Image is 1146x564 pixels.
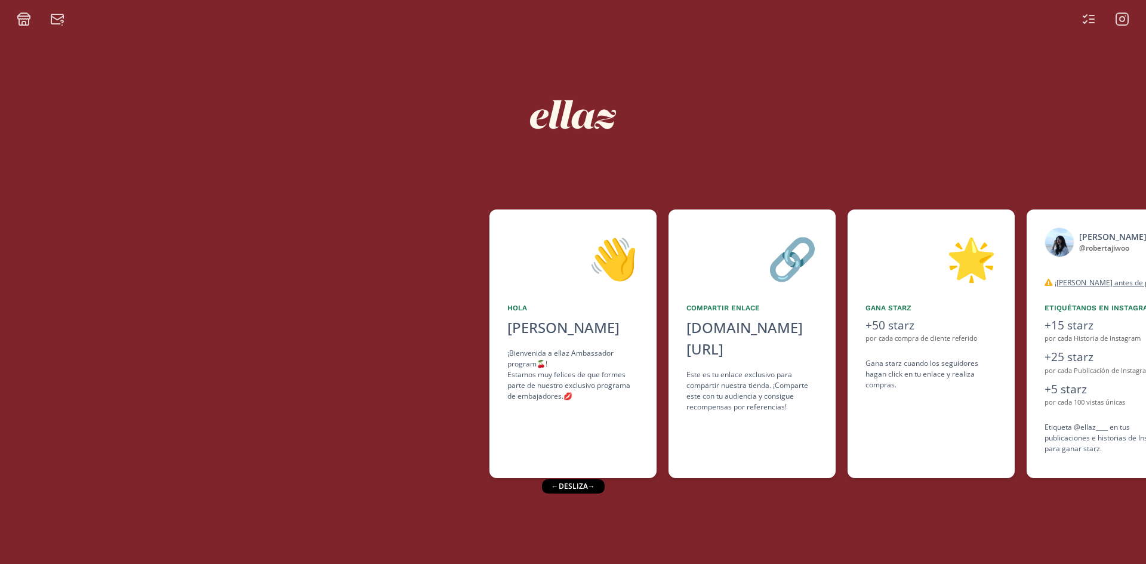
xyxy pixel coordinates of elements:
div: Hola [507,303,639,313]
div: +50 starz [865,317,997,334]
img: 553519426_18531095272031687_9108109319303814463_n.jpg [1045,227,1074,257]
div: Este es tu enlace exclusivo para compartir nuestra tienda. ¡Comparte este con tu audiencia y cons... [686,369,818,412]
div: Gana starz cuando los seguidores hagan click en tu enlace y realiza compras . [865,358,997,390]
div: Gana starz [865,303,997,313]
img: nKmKAABZpYV7 [519,61,627,168]
div: por cada compra de cliente referido [865,334,997,344]
div: [PERSON_NAME] [507,317,639,338]
div: 🔗 [686,227,818,288]
div: ← desliza → [541,479,604,494]
div: ¡Bienvenida a ellaz Ambassador program🍒! Estamos muy felices de que formes parte de nuestro exclu... [507,348,639,402]
div: 🌟 [865,227,997,288]
div: [DOMAIN_NAME][URL] [686,317,818,360]
div: 👋 [507,227,639,288]
div: Compartir Enlace [686,303,818,313]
